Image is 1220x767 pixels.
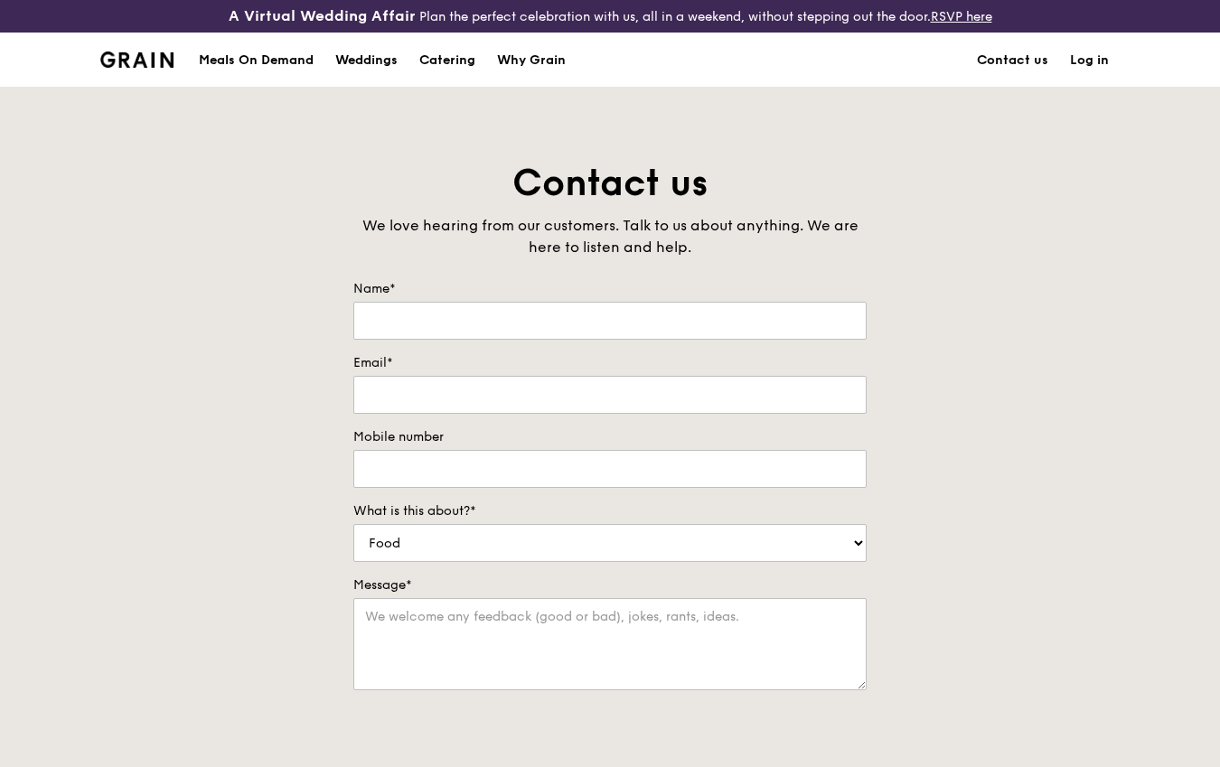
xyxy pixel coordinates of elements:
[203,7,1017,25] div: Plan the perfect celebration with us, all in a weekend, without stepping out the door.
[324,33,408,88] a: Weddings
[353,354,867,372] label: Email*
[931,9,992,24] a: RSVP here
[353,280,867,298] label: Name*
[199,33,314,88] div: Meals On Demand
[100,32,174,86] a: GrainGrain
[966,33,1059,88] a: Contact us
[353,428,867,446] label: Mobile number
[419,33,475,88] div: Catering
[335,33,398,88] div: Weddings
[353,159,867,208] h1: Contact us
[229,7,416,25] h3: A Virtual Wedding Affair
[408,33,486,88] a: Catering
[486,33,577,88] a: Why Grain
[1059,33,1120,88] a: Log in
[497,33,566,88] div: Why Grain
[353,215,867,258] div: We love hearing from our customers. Talk to us about anything. We are here to listen and help.
[353,576,867,594] label: Message*
[353,502,867,520] label: What is this about?*
[100,51,174,68] img: Grain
